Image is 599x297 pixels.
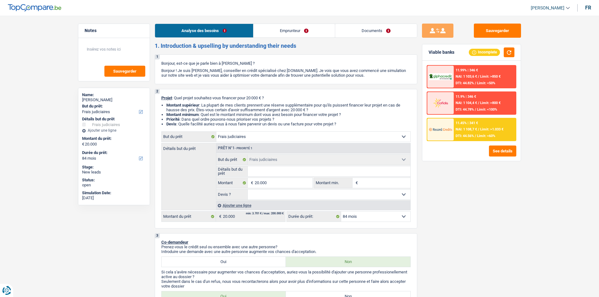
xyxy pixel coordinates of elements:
div: min: 3.701 € / max: 200.000 € [246,212,284,215]
label: But du prêt [162,132,216,142]
a: Emprunteur [253,24,335,37]
div: fr [585,5,591,11]
p: Introduire une demande avec une autre personne augmente vos chances d'acceptation. [161,249,411,254]
span: / [478,127,479,131]
div: 1 [155,55,160,59]
span: Limit: >800 € [480,101,501,105]
div: [DATE] [82,195,146,201]
button: Sauvegarder [474,24,521,38]
li: : Quel est le montant minimum dont vous avez besoin pour financer votre projet ? [166,112,411,117]
div: 11.45% | 341 € [456,121,478,125]
h2: 1. Introduction & upselling by understanding their needs [155,42,417,49]
div: Détails but du prêt [82,117,146,122]
div: Ajouter une ligne [216,201,410,210]
div: Ajouter une ligne [82,128,146,133]
img: AlphaCredit [429,73,452,80]
label: But du prêt: [82,104,145,109]
span: Limit: >1.033 € [480,127,503,131]
span: Projet [161,96,172,100]
span: [PERSON_NAME] [531,5,564,11]
p: Bonjour ! Je suis [PERSON_NAME], conseiller en crédit spécialisé chez [DOMAIN_NAME]. Je vois que ... [161,68,411,78]
a: Documents [335,24,417,37]
li: : Quelle facilité auriez-vous à nous faire parvenir un devis ou une facture pour votre projet ? [166,122,411,126]
label: Montant du prêt [162,212,216,222]
span: Limit: <50% [477,81,495,85]
span: Limit: <60% [477,134,495,138]
p: Seulement dans le cas d'un refus, nous vous recontacterons alors pour avoir plus d'informations s... [161,279,411,289]
span: NAI: 1 104,4 € [456,101,477,105]
button: See details [489,146,516,157]
span: - Priorité 1 [235,146,252,150]
img: TopCompare Logo [8,4,61,12]
div: 11.9% | 346 € [456,95,476,99]
img: Record Credits [429,124,452,135]
div: Prêt n°1 [216,146,254,150]
span: NAI: 1 108,7 € [456,127,477,131]
strong: Priorité [166,117,180,122]
p: : Quel projet souhaitez-vous financer pour 20 000 € ? [161,96,411,100]
label: But du prêt [216,155,248,165]
strong: Montant supérieur [166,103,199,107]
span: DTI: 44.56% [456,134,474,138]
span: / [475,134,476,138]
div: Stage: [82,165,146,170]
p: Si cela s'avère nécessaire pour augmenter vos chances d'acceptation, auriez-vous la possibilité d... [161,270,411,279]
span: Sauvegarder [113,69,136,73]
div: [PERSON_NAME] [82,97,146,102]
button: Sauvegarder [104,66,145,77]
div: Name: [82,92,146,97]
h5: Notes [85,28,143,33]
a: [PERSON_NAME] [526,3,570,13]
div: Incomplete [469,49,500,56]
span: / [475,107,476,112]
p: Bonjour, est-ce que je parle bien à [PERSON_NAME] ? [161,61,411,66]
a: Analyse des besoins [155,24,253,37]
div: New leads [82,170,146,175]
label: Oui [162,257,286,267]
span: / [475,81,476,85]
div: 3 [155,234,160,238]
label: Détails but du prêt [216,166,248,176]
strong: Montant minimum [166,112,199,117]
div: 11.99% | 346 € [456,68,478,72]
span: Devis [166,122,176,126]
span: € [82,142,84,147]
li: : Dans quel ordre pouvons-nous prioriser vos projets ? [166,117,411,122]
p: Prenez-vous le crédit seul ou ensemble avec une autre personne? [161,245,411,249]
span: Limit: >850 € [480,74,501,79]
span: / [478,101,479,105]
span: NAI: 1 103,6 € [456,74,477,79]
div: Status: [82,178,146,183]
label: Montant min. [314,178,352,188]
label: Détails but du prêt [162,143,216,151]
label: Durée du prêt: [82,150,145,155]
span: DTI: 44.78% [456,107,474,112]
span: Co-demandeur [161,240,188,245]
label: Non [286,257,410,267]
label: Montant du prêt: [82,136,145,141]
label: Montant [216,178,248,188]
img: Cofidis [429,97,452,109]
span: / [478,74,479,79]
span: DTI: 44.82% [456,81,474,85]
span: € [352,178,359,188]
span: € [248,178,255,188]
label: Devis ? [216,190,248,200]
div: 2 [155,89,160,94]
span: Limit: <100% [477,107,497,112]
label: Durée du prêt: [287,212,341,222]
li: : La plupart de mes clients prennent une réserve supplémentaire pour qu'ils puissent financer leu... [166,103,411,112]
div: Viable banks [429,50,454,55]
span: € [216,212,223,222]
div: Simulation Date: [82,190,146,195]
div: open [82,183,146,188]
